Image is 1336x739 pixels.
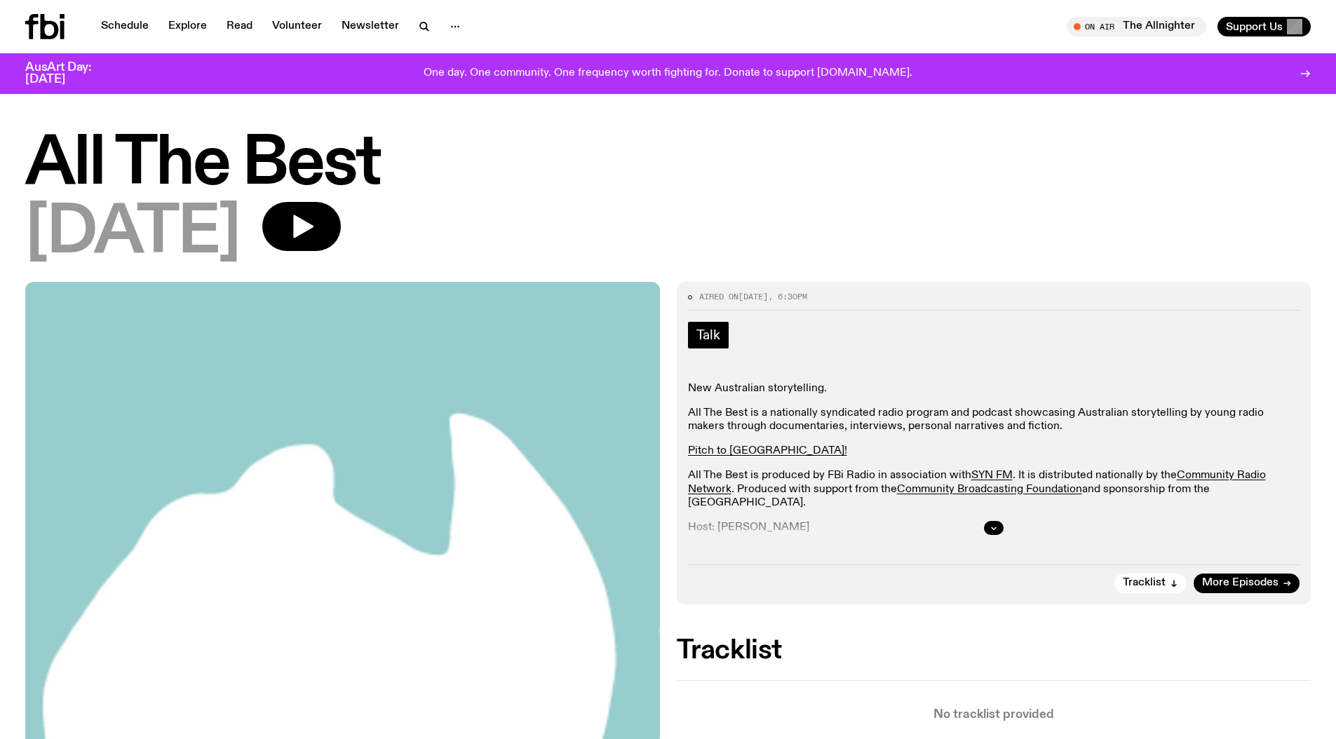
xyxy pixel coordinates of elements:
h1: All The Best [25,133,1311,196]
span: Support Us [1226,20,1283,33]
a: Volunteer [264,17,330,36]
a: Pitch to [GEOGRAPHIC_DATA]! [688,445,847,456]
p: All The Best is a nationally syndicated radio program and podcast showcasing Australian storytell... [688,407,1300,433]
h2: Tracklist [677,638,1311,663]
button: Support Us [1217,17,1311,36]
span: Talk [696,327,720,343]
span: , 6:30pm [768,291,807,302]
p: New Australian storytelling. [688,382,1300,395]
a: Schedule [93,17,157,36]
span: Aired on [699,291,738,302]
a: Explore [160,17,215,36]
a: SYN FM [971,470,1013,481]
a: Community Broadcasting Foundation [897,484,1082,495]
p: No tracklist provided [677,709,1311,721]
button: Tracklist [1114,574,1187,593]
span: [DATE] [738,291,768,302]
h3: AusArt Day: [DATE] [25,62,115,86]
span: [DATE] [25,202,240,265]
a: Talk [688,322,729,348]
p: One day. One community. One frequency worth fighting for. Donate to support [DOMAIN_NAME]. [424,67,912,80]
p: All The Best is produced by FBi Radio in association with . It is distributed nationally by the .... [688,469,1300,510]
a: Newsletter [333,17,407,36]
a: More Episodes [1194,574,1300,593]
span: Tracklist [1123,578,1166,588]
span: More Episodes [1202,578,1278,588]
a: Read [218,17,261,36]
button: On AirThe Allnighter [1067,17,1206,36]
a: Community Radio Network [688,470,1266,494]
